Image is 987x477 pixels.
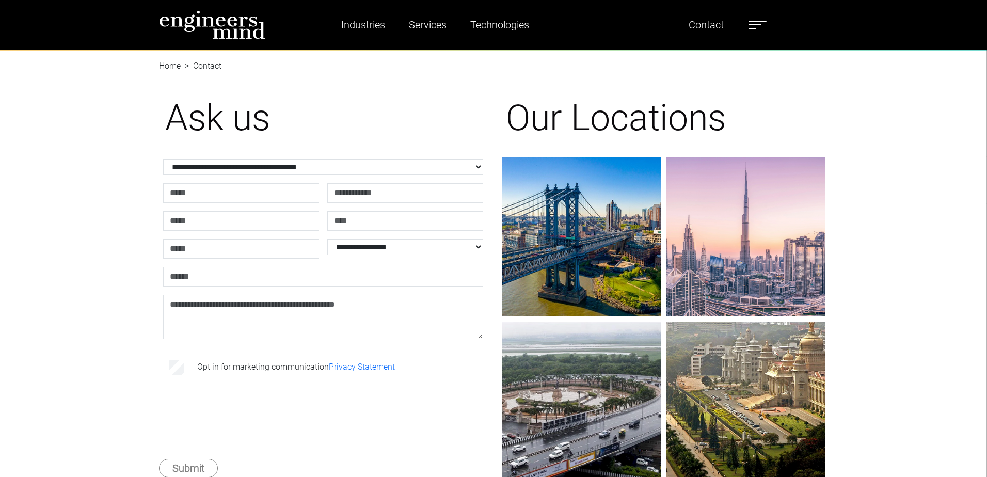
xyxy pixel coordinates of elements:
img: logo [159,10,265,39]
h1: Our Locations [506,96,822,139]
li: Contact [181,60,221,72]
img: gif [666,157,825,316]
a: Contact [684,13,728,37]
label: Opt in for marketing communication [197,361,395,373]
a: Industries [337,13,389,37]
iframe: reCAPTCHA [165,394,322,434]
h1: Ask us [165,96,481,139]
nav: breadcrumb [159,50,828,62]
a: Technologies [466,13,533,37]
a: Services [405,13,451,37]
a: Privacy Statement [329,362,395,372]
img: gif [502,157,661,316]
a: Home [159,61,181,71]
